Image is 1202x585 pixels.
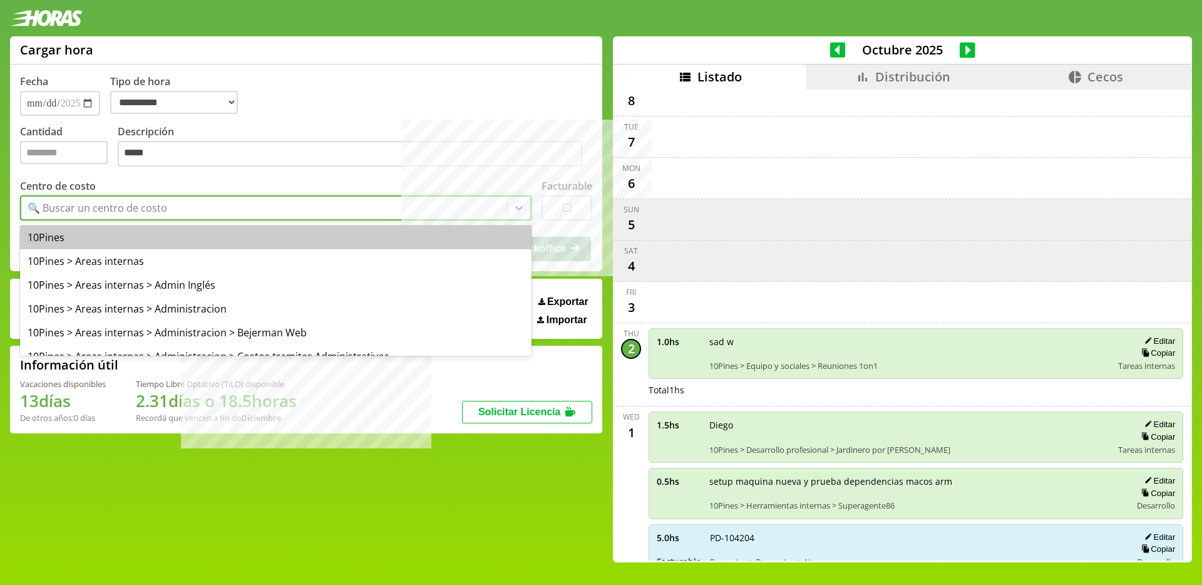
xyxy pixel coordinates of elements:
span: Proyectos > Degree Inc > AI [710,556,1122,567]
div: 2 [621,339,641,359]
div: De otros años: 0 días [20,412,106,423]
div: Total 1 hs [649,384,1183,396]
div: 10Pines > Areas internas > Administracion > Costos tramites Administrativos [20,344,532,368]
label: Tipo de hora [110,75,248,116]
button: Exportar [535,296,592,308]
span: 0.5 hs [657,475,701,487]
span: Solicitar Licencia [478,406,561,417]
div: Thu [624,328,639,339]
h2: Información útil [20,356,118,373]
button: Copiar [1138,348,1175,358]
span: Distribución [875,68,950,85]
select: Tipo de hora [110,91,238,114]
span: 1.0 hs [657,336,701,348]
h1: 13 días [20,390,106,412]
button: Editar [1141,532,1175,542]
span: Tareas internas [1118,444,1175,455]
label: Descripción [118,125,592,170]
div: Tue [624,122,639,132]
div: Tiempo Libre Optativo (TiLO) disponible [136,378,297,390]
div: Vacaciones disponibles [20,378,106,390]
img: logotipo [10,10,83,26]
div: scrollable content [613,90,1192,561]
button: Copiar [1138,488,1175,499]
span: Tareas internas [1118,360,1175,371]
div: Sat [624,246,638,256]
div: 10Pines [20,225,532,249]
span: Desarrollo [1137,556,1175,567]
span: 10Pines > Herramientas internas > Superagente86 [709,500,1122,511]
span: Octubre 2025 [845,41,960,58]
textarea: Descripción [118,141,582,167]
div: 6 [621,173,641,194]
div: 7 [621,132,641,152]
button: Copiar [1138,432,1175,442]
button: Editar [1141,336,1175,346]
span: Diego [709,419,1109,431]
b: Diciembre [241,412,281,423]
span: Cecos [1087,68,1123,85]
div: 10Pines > Areas internas > Administracion [20,297,532,321]
span: 1.5 hs [657,419,701,431]
span: Desarrollo [1137,500,1175,511]
div: 🔍 Buscar un centro de costo [28,201,167,215]
div: Wed [623,412,640,422]
button: Editar [1141,419,1175,430]
label: Facturable [542,179,592,193]
div: 10Pines > Areas internas [20,249,532,273]
button: Editar [1141,475,1175,486]
div: 5 [621,215,641,235]
div: 4 [621,256,641,276]
div: Fri [626,287,636,298]
label: Centro de costo [20,179,96,193]
div: Recordá que vencen a fin de [136,412,297,423]
div: 8 [621,91,641,111]
span: sad w [709,336,1109,348]
span: setup maquina nueva y prueba dependencias macos arm [709,475,1122,487]
span: Importar [547,314,587,326]
h1: 2.31 días o 18.5 horas [136,390,297,412]
input: Cantidad [20,141,108,164]
button: Solicitar Licencia [462,401,592,423]
div: 10Pines > Areas internas > Admin Inglés [20,273,532,297]
span: 10Pines > Desarrollo profesional > Jardinero por [PERSON_NAME] [709,444,1109,455]
div: 3 [621,298,641,318]
div: Sun [624,204,639,215]
h1: Cargar hora [20,41,93,58]
span: 5.0 hs [657,532,701,544]
span: PD-104204 [710,532,1122,544]
div: Mon [622,163,640,173]
div: 1 [621,422,641,442]
span: Listado [697,68,742,85]
span: 10Pines > Equipo y sociales > Reuniones 1on1 [709,360,1109,371]
label: Cantidad [20,125,118,170]
label: Fecha [20,75,48,88]
span: Exportar [547,296,588,308]
div: 10Pines > Areas internas > Administracion > Bejerman Web [20,321,532,344]
span: Facturable [657,556,701,567]
button: Copiar [1138,544,1175,554]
